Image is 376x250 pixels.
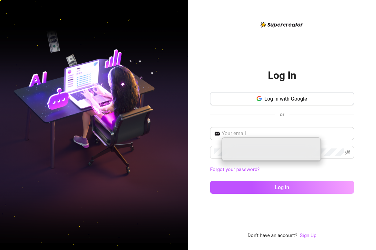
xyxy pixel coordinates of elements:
[345,150,350,155] span: eye-invisible
[275,184,289,190] span: Log in
[210,181,354,194] button: Log in
[280,112,284,117] span: or
[248,232,297,240] span: Don't have an account?
[210,92,354,105] button: Log in with Google
[210,167,259,172] a: Forgot your password?
[210,166,354,174] a: Forgot your password?
[264,96,307,102] span: Log in with Google
[268,69,296,82] h2: Log In
[222,130,350,137] input: Your email
[260,22,303,27] img: logo-BBDzfeDw.svg
[300,232,316,240] a: Sign Up
[300,233,316,238] a: Sign Up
